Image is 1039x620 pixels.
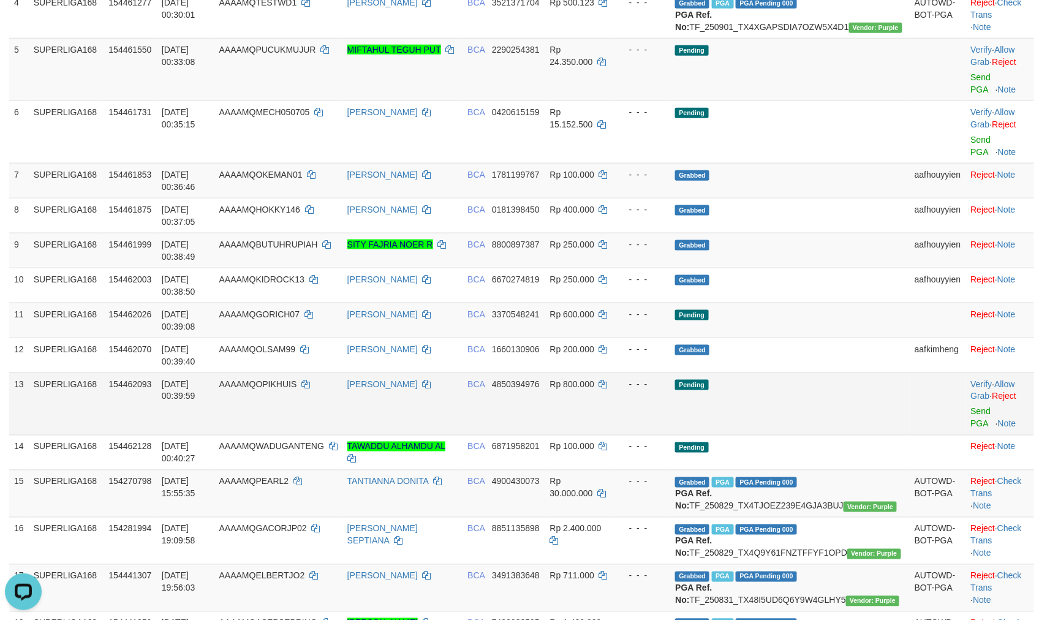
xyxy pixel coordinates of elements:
[992,57,1017,67] a: Reject
[9,268,29,303] td: 10
[347,379,418,389] a: [PERSON_NAME]
[849,23,902,33] span: Vendor URL: https://trx4.1velocity.biz
[162,477,195,499] span: [DATE] 15:55:35
[971,107,1015,129] span: ·
[736,572,797,582] span: PGA Pending
[9,435,29,470] td: 14
[162,170,195,192] span: [DATE] 00:36:46
[971,274,996,284] a: Reject
[973,548,992,558] a: Note
[108,170,151,180] span: 154461853
[619,168,666,181] div: - - -
[550,107,593,129] span: Rp 15.152.500
[347,45,441,55] a: MIFTAHUL TEGUH PUT
[492,309,540,319] span: Copy 3370548241 to clipboard
[162,274,195,297] span: [DATE] 00:38:50
[550,45,593,67] span: Rp 24.350.000
[29,564,104,611] td: SUPERLIGA168
[712,524,733,535] span: Marked by aafnonsreyleab
[29,233,104,268] td: SUPERLIGA168
[997,170,1016,180] a: Note
[219,45,316,55] span: AAAAMQPUCUKMUJUR
[971,379,992,389] a: Verify
[467,571,485,581] span: BCA
[29,303,104,338] td: SUPERLIGA168
[492,477,540,486] span: Copy 4900430073 to clipboard
[29,372,104,435] td: SUPERLIGA168
[966,470,1034,517] td: · ·
[347,524,418,546] a: [PERSON_NAME] SEPTIANA
[971,524,996,534] a: Reject
[550,477,593,499] span: Rp 30.000.000
[998,419,1016,429] a: Note
[966,100,1034,163] td: · ·
[997,274,1016,284] a: Note
[9,163,29,198] td: 7
[550,274,594,284] span: Rp 250.000
[9,470,29,517] td: 15
[29,198,104,233] td: SUPERLIGA168
[492,205,540,214] span: Copy 0181398450 to clipboard
[347,107,418,117] a: [PERSON_NAME]
[997,442,1016,452] a: Note
[675,380,708,390] span: Pending
[736,524,797,535] span: PGA Pending
[467,205,485,214] span: BCA
[492,442,540,452] span: Copy 6871958201 to clipboard
[5,5,42,42] button: Open LiveChat chat widget
[971,45,1015,67] span: ·
[29,268,104,303] td: SUPERLIGA168
[219,170,303,180] span: AAAAMQOKEMAN01
[675,310,708,320] span: Pending
[847,549,901,559] span: Vendor URL: https://trx4.1velocity.biz
[846,596,899,607] span: Vendor URL: https://trx4.1velocity.biz
[973,595,992,605] a: Note
[910,338,966,372] td: aafkimheng
[9,303,29,338] td: 11
[966,338,1034,372] td: ·
[467,240,485,249] span: BCA
[966,198,1034,233] td: ·
[219,107,310,117] span: AAAAMQMECH050705
[467,170,485,180] span: BCA
[675,489,712,511] b: PGA Ref. No:
[910,470,966,517] td: AUTOWD-BOT-PGA
[966,38,1034,100] td: · ·
[162,442,195,464] span: [DATE] 00:40:27
[219,442,324,452] span: AAAAMQWADUGANTENG
[162,45,195,67] span: [DATE] 00:33:08
[675,108,708,118] span: Pending
[971,344,996,354] a: Reject
[29,338,104,372] td: SUPERLIGA168
[670,564,910,611] td: TF_250831_TX48I5UD6Q6Y9W4GLHY5
[347,240,433,249] a: SITY FAJRIA NOER R
[619,238,666,251] div: - - -
[619,43,666,56] div: - - -
[971,309,996,319] a: Reject
[971,45,992,55] a: Verify
[29,38,104,100] td: SUPERLIGA168
[910,517,966,564] td: AUTOWD-BOT-PGA
[162,240,195,262] span: [DATE] 00:38:49
[108,274,151,284] span: 154462003
[619,440,666,453] div: - - -
[347,442,445,452] a: TAWADDU ALHAMDU AL
[219,344,296,354] span: AAAAMQOLSAM99
[467,344,485,354] span: BCA
[619,273,666,285] div: - - -
[347,344,418,354] a: [PERSON_NAME]
[108,477,151,486] span: 154270798
[675,170,709,181] span: Grabbed
[966,564,1034,611] td: · ·
[550,309,594,319] span: Rp 600.000
[29,163,104,198] td: SUPERLIGA168
[971,72,991,94] a: Send PGA
[108,442,151,452] span: 154462128
[219,240,318,249] span: AAAAMQBUTUHRUPIAH
[971,407,991,429] a: Send PGA
[550,379,594,389] span: Rp 800.000
[162,205,195,227] span: [DATE] 00:37:05
[966,372,1034,435] td: · ·
[108,205,151,214] span: 154461875
[992,391,1017,401] a: Reject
